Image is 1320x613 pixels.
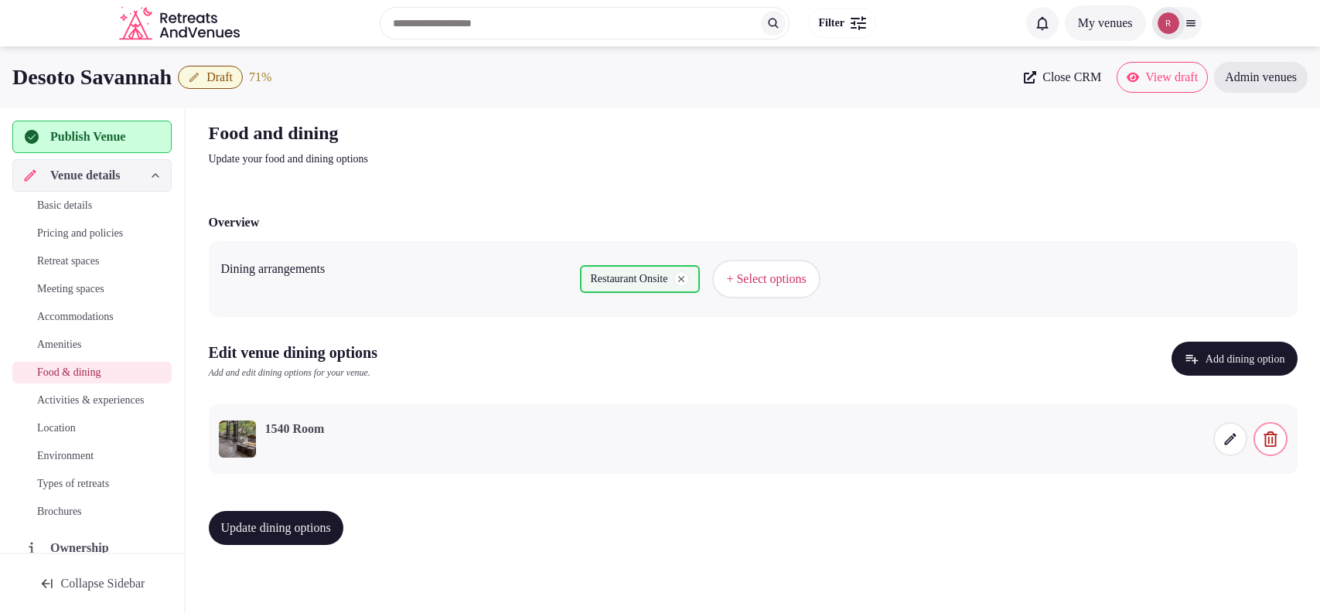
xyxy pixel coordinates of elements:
[12,473,172,495] a: Types of retreats
[12,362,172,383] a: Food & dining
[206,70,233,85] span: Draft
[209,121,728,145] h2: Food and dining
[219,421,256,458] img: 1540 Room
[37,476,109,492] span: Types of retreats
[12,278,172,300] a: Meeting spaces
[12,250,172,272] a: Retreat spaces
[1225,70,1297,85] span: Admin venues
[37,281,104,297] span: Meeting spaces
[50,166,121,185] span: Venue details
[209,213,260,232] h2: Overview
[1214,62,1308,93] a: Admin venues
[12,445,172,467] a: Environment
[221,520,331,536] span: Update dining options
[37,254,99,269] span: Retreat spaces
[119,6,243,41] svg: Retreats and Venues company logo
[1065,5,1146,41] button: My venues
[37,226,123,241] span: Pricing and policies
[50,539,115,557] span: Ownership
[209,152,728,167] p: Update your food and dining options
[265,421,325,438] h3: 1540 Room
[12,501,172,523] a: Brochures
[50,128,125,146] span: Publish Venue
[726,271,806,288] span: + Select options
[12,390,172,411] a: Activities & experiences
[37,365,101,380] span: Food & dining
[249,68,271,87] div: 71 %
[12,417,172,439] a: Location
[37,309,114,325] span: Accommodations
[12,62,172,92] h1: Desoto Savannah
[178,66,243,89] button: Draft
[37,504,82,519] span: Brochures
[1145,70,1198,85] span: View draft
[818,15,844,31] span: Filter
[12,567,172,601] button: Collapse Sidebar
[221,263,568,275] label: Dining arrangements
[580,265,701,293] div: Restaurant Onsite
[712,260,820,298] button: + Select options
[61,576,145,591] span: Collapse Sidebar
[209,366,377,380] p: Add and edit dining options for your venue.
[37,337,82,352] span: Amenities
[12,334,172,356] a: Amenities
[37,421,76,436] span: Location
[1158,12,1179,34] img: robiejavier
[249,68,271,87] button: 71%
[1117,62,1208,93] a: View draft
[209,342,377,363] h2: Edit venue dining options
[12,532,172,564] a: Ownership
[37,393,144,408] span: Activities & experiences
[12,306,172,328] a: Accommodations
[37,198,92,213] span: Basic details
[1042,70,1101,85] span: Close CRM
[12,223,172,244] a: Pricing and policies
[1065,16,1146,29] a: My venues
[209,511,343,545] button: Update dining options
[808,9,875,38] button: Filter
[12,195,172,216] a: Basic details
[12,121,172,153] button: Publish Venue
[1172,342,1298,376] button: Add dining option
[37,448,94,464] span: Environment
[1015,62,1110,93] a: Close CRM
[119,6,243,41] a: Visit the homepage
